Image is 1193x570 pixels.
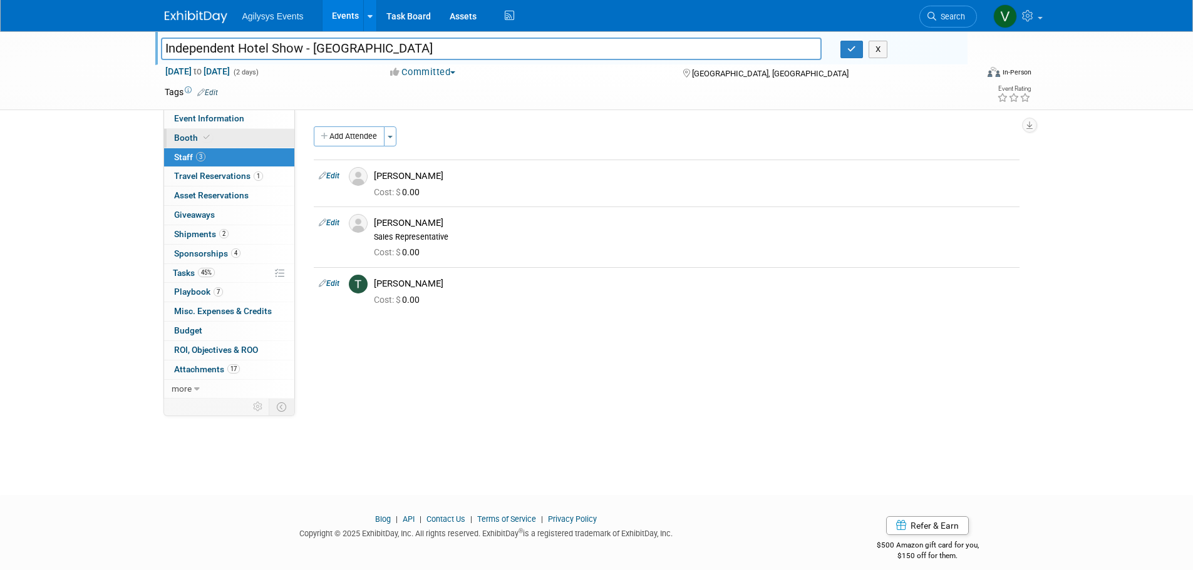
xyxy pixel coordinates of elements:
[165,86,218,98] td: Tags
[548,514,597,524] a: Privacy Policy
[827,532,1029,561] div: $500 Amazon gift card for you,
[936,12,965,21] span: Search
[374,247,425,257] span: 0.00
[174,306,272,316] span: Misc. Expenses & Credits
[242,11,304,21] span: Agilysys Events
[374,232,1015,242] div: Sales Representative
[164,109,294,128] a: Event Information
[314,126,385,146] button: Add Attendee
[174,325,202,335] span: Budget
[164,360,294,379] a: Attachments17
[174,229,229,239] span: Shipments
[164,380,294,399] a: more
[164,167,294,186] a: Travel Reservations1
[993,4,1017,28] img: Vaitiare Munoz
[319,218,339,227] a: Edit
[164,129,294,148] a: Booth
[174,210,215,220] span: Giveaways
[164,206,294,225] a: Giveaways
[164,302,294,321] a: Misc. Expenses & Credits
[174,133,212,143] span: Booth
[197,88,218,97] a: Edit
[219,229,229,238] span: 2
[174,190,249,200] span: Asset Reservations
[227,364,240,374] span: 17
[374,187,402,197] span: Cost: $
[247,399,269,415] td: Personalize Event Tab Strip
[204,134,210,141] i: Booth reservation complete
[538,514,546,524] span: |
[349,167,368,186] img: Associate-Profile-5.png
[164,245,294,263] a: Sponsorships4
[214,287,223,297] span: 7
[196,152,205,161] span: 3
[886,516,969,535] a: Refer & Earn
[164,283,294,302] a: Playbook7
[174,152,205,162] span: Staff
[403,514,415,524] a: API
[374,247,402,257] span: Cost: $
[254,171,263,181] span: 1
[692,69,849,78] span: [GEOGRAPHIC_DATA], [GEOGRAPHIC_DATA]
[269,399,294,415] td: Toggle Event Tabs
[174,171,263,181] span: Travel Reservations
[426,514,465,524] a: Contact Us
[165,525,808,539] div: Copyright © 2025 ExhibitDay, Inc. All rights reserved. ExhibitDay is a registered trademark of Ex...
[869,41,888,58] button: X
[198,268,215,277] span: 45%
[173,268,215,278] span: Tasks
[349,275,368,293] img: T.jpg
[164,322,294,340] a: Budget
[1002,68,1031,77] div: In-Person
[374,217,1015,229] div: [PERSON_NAME]
[319,171,339,180] a: Edit
[165,11,227,23] img: ExhibitDay
[374,295,425,305] span: 0.00
[919,6,977,28] a: Search
[174,287,223,297] span: Playbook
[988,67,1000,77] img: Format-Inperson.png
[374,187,425,197] span: 0.00
[386,66,460,79] button: Committed
[477,514,536,524] a: Terms of Service
[393,514,401,524] span: |
[164,264,294,283] a: Tasks45%
[375,514,391,524] a: Blog
[174,364,240,374] span: Attachments
[374,295,402,305] span: Cost: $
[172,384,192,394] span: more
[164,186,294,205] a: Asset Reservations
[192,66,204,76] span: to
[319,279,339,288] a: Edit
[349,214,368,233] img: Associate-Profile-5.png
[519,527,523,534] sup: ®
[467,514,475,524] span: |
[374,170,1015,182] div: [PERSON_NAME]
[174,113,244,123] span: Event Information
[232,68,259,76] span: (2 days)
[997,86,1031,92] div: Event Rating
[903,65,1032,84] div: Event Format
[174,345,258,355] span: ROI, Objectives & ROO
[416,514,425,524] span: |
[164,225,294,244] a: Shipments2
[164,148,294,167] a: Staff3
[374,278,1015,290] div: [PERSON_NAME]
[827,551,1029,561] div: $150 off for them.
[174,248,240,258] span: Sponsorships
[164,341,294,360] a: ROI, Objectives & ROO
[165,66,230,77] span: [DATE] [DATE]
[231,248,240,258] span: 4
